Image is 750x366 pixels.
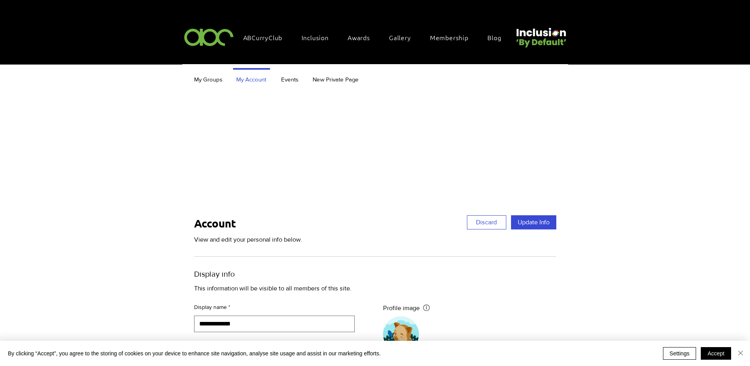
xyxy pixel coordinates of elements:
[274,68,306,84] a: Events
[426,29,480,46] a: Membership
[182,25,236,48] img: ABC-Logo-Blank-Background-01-01-2.png
[239,29,294,46] a: ABCurryClub
[302,33,329,42] span: Inclusion
[348,33,370,42] span: Awards
[194,285,352,292] span: This information will be visible to all members of this site.
[309,68,362,91] p: New Private Page
[233,70,269,91] p: My Account
[8,350,381,357] span: By clicking “Accept”, you agree to the storing of cookies on your device to enhance site navigati...
[243,33,283,42] span: ABCurryClub
[389,33,411,42] span: Gallery
[383,304,420,312] span: Profile image
[430,33,469,42] span: Membership
[736,347,745,360] button: Close
[467,215,506,229] button: Discard
[229,68,274,84] a: My Account
[476,218,497,227] div: Discard
[187,68,563,84] nav: Site
[383,316,419,352] img: Yatmini Risya
[483,29,513,46] a: Blog
[191,68,226,91] p: My Groups
[194,268,556,279] h3: Display info
[194,215,302,231] h2: Account
[194,236,302,243] span: View and edit your personal info below.
[187,68,229,84] a: My Groups
[194,305,367,310] span: Display name *
[487,33,501,42] span: Blog
[663,347,696,360] button: Settings
[513,21,568,48] img: Untitled design (22).png
[701,347,731,360] button: Accept
[239,29,513,46] nav: Site
[344,29,382,46] div: Awards
[306,68,366,84] a: New Private Page
[278,68,302,91] p: Events
[736,348,745,358] img: Close
[511,215,556,229] button: Update Info
[298,29,341,46] div: Inclusion
[385,29,423,46] a: Gallery
[518,218,550,227] div: Update Info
